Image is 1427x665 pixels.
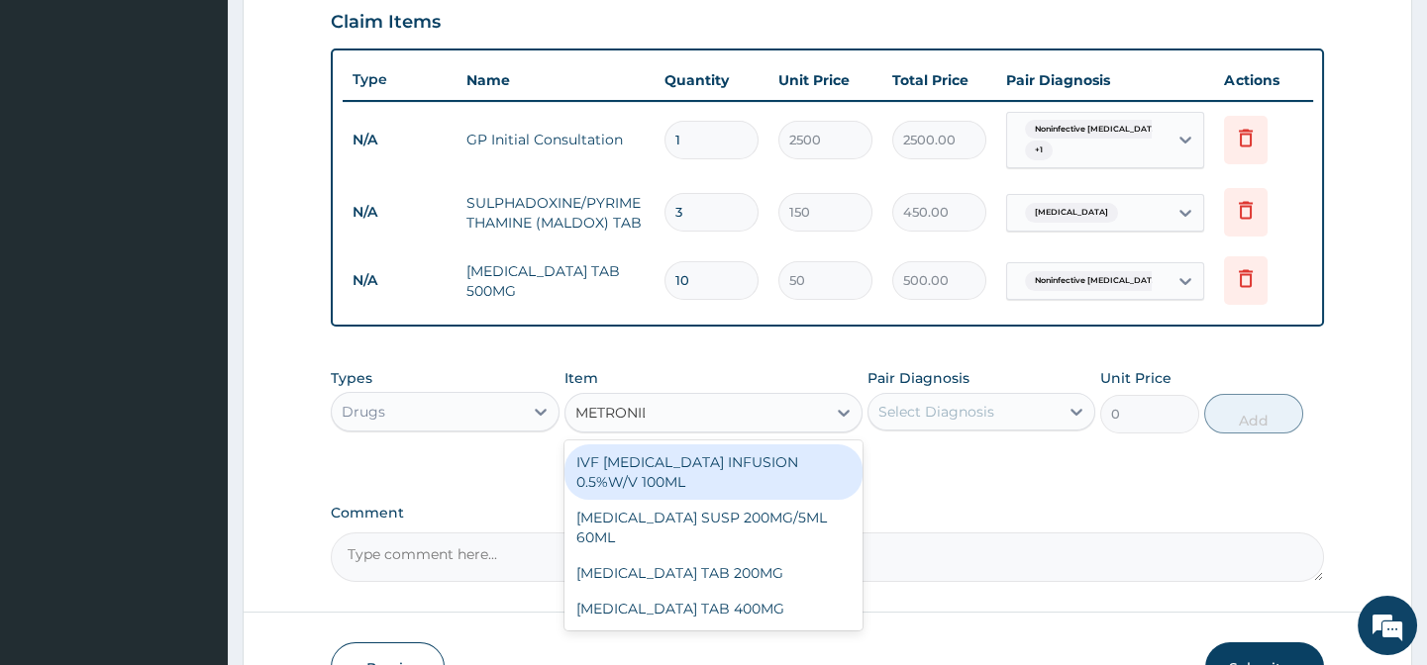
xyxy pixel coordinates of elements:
[103,111,333,137] div: Chat with us now
[331,505,1323,522] label: Comment
[564,444,863,500] div: IVF [MEDICAL_DATA] INFUSION 0.5%W/V 100ML
[564,500,863,555] div: [MEDICAL_DATA] SUSP 200MG/5ML 60ML
[10,449,377,519] textarea: Type your message and hit 'Enter'
[564,368,598,388] label: Item
[331,12,441,34] h3: Claim Items
[1025,120,1208,140] span: Noninfective [MEDICAL_DATA] and col...
[343,61,457,98] th: Type
[343,262,457,299] td: N/A
[37,99,80,148] img: d_794563401_company_1708531726252_794563401
[564,591,863,626] div: [MEDICAL_DATA] TAB 400MG
[1025,141,1053,160] span: + 1
[867,368,969,388] label: Pair Diagnosis
[1100,368,1172,388] label: Unit Price
[564,555,863,591] div: [MEDICAL_DATA] TAB 200MG
[342,402,385,422] div: Drugs
[457,120,655,159] td: GP Initial Consultation
[325,10,372,57] div: Minimize live chat window
[655,60,768,100] th: Quantity
[1025,271,1208,291] span: Noninfective [MEDICAL_DATA] and col...
[1025,203,1118,223] span: [MEDICAL_DATA]
[1214,60,1313,100] th: Actions
[457,60,655,100] th: Name
[1204,394,1303,433] button: Add
[882,60,996,100] th: Total Price
[457,183,655,242] td: SULPHADOXINE/PYRIMETHAMINE (MALDOX) TAB
[996,60,1214,100] th: Pair Diagnosis
[768,60,882,100] th: Unit Price
[331,370,372,387] label: Types
[878,402,994,422] div: Select Diagnosis
[343,194,457,231] td: N/A
[343,122,457,158] td: N/A
[115,204,273,404] span: We're online!
[457,251,655,311] td: [MEDICAL_DATA] TAB 500MG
